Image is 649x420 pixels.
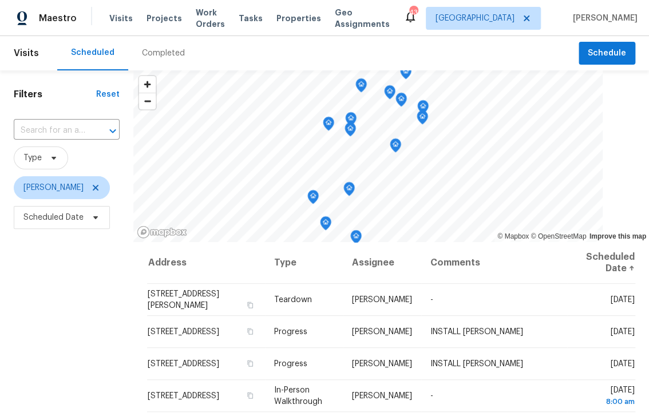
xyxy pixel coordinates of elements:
[589,232,646,240] a: Improve this map
[246,390,256,401] button: Copy Address
[430,328,523,336] span: INSTALL [PERSON_NAME]
[307,190,319,208] div: Map marker
[611,360,635,368] span: [DATE]
[345,122,356,140] div: Map marker
[14,41,39,66] span: Visits
[430,296,433,304] span: -
[14,89,96,100] h1: Filters
[147,13,182,24] span: Projects
[409,7,417,18] div: 43
[579,42,635,65] button: Schedule
[430,360,523,368] span: INSTALL [PERSON_NAME]
[567,242,635,284] th: Scheduled Date ↑
[576,396,635,407] div: 8:00 am
[352,360,412,368] span: [PERSON_NAME]
[320,216,331,234] div: Map marker
[274,386,322,406] span: In-Person Walkthrough
[133,70,603,242] canvas: Map
[71,47,114,58] div: Scheduled
[588,46,626,61] span: Schedule
[417,100,429,118] div: Map marker
[23,182,84,193] span: [PERSON_NAME]
[417,110,428,128] div: Map marker
[246,326,256,336] button: Copy Address
[239,14,263,22] span: Tasks
[246,300,256,310] button: Copy Address
[23,212,84,223] span: Scheduled Date
[265,242,343,284] th: Type
[345,112,357,130] div: Map marker
[246,358,256,369] button: Copy Address
[576,386,635,407] span: [DATE]
[497,232,529,240] a: Mapbox
[335,7,390,30] span: Geo Assignments
[147,242,264,284] th: Address
[137,225,187,239] a: Mapbox homepage
[436,13,515,24] span: [GEOGRAPHIC_DATA]
[352,296,412,304] span: [PERSON_NAME]
[352,328,412,336] span: [PERSON_NAME]
[395,93,407,110] div: Map marker
[531,232,586,240] a: OpenStreetMap
[400,65,411,83] div: Map marker
[148,328,219,336] span: [STREET_ADDRESS]
[611,296,635,304] span: [DATE]
[96,89,120,100] div: Reset
[343,182,355,200] div: Map marker
[105,123,121,139] button: Open
[274,360,307,368] span: Progress
[323,117,334,134] div: Map marker
[14,122,88,140] input: Search for an address...
[274,328,307,336] span: Progress
[276,13,321,24] span: Properties
[355,78,367,96] div: Map marker
[390,138,401,156] div: Map marker
[430,392,433,400] span: -
[568,13,638,24] span: [PERSON_NAME]
[148,360,219,368] span: [STREET_ADDRESS]
[343,242,421,284] th: Assignee
[148,392,219,400] span: [STREET_ADDRESS]
[109,13,133,24] span: Visits
[148,290,219,310] span: [STREET_ADDRESS][PERSON_NAME]
[39,13,77,24] span: Maestro
[139,76,156,93] button: Zoom in
[421,242,568,284] th: Comments
[23,152,42,164] span: Type
[139,93,156,109] button: Zoom out
[611,328,635,336] span: [DATE]
[350,230,362,248] div: Map marker
[196,7,225,30] span: Work Orders
[142,47,185,59] div: Completed
[352,392,412,400] span: [PERSON_NAME]
[384,85,395,103] div: Map marker
[274,296,312,304] span: Teardown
